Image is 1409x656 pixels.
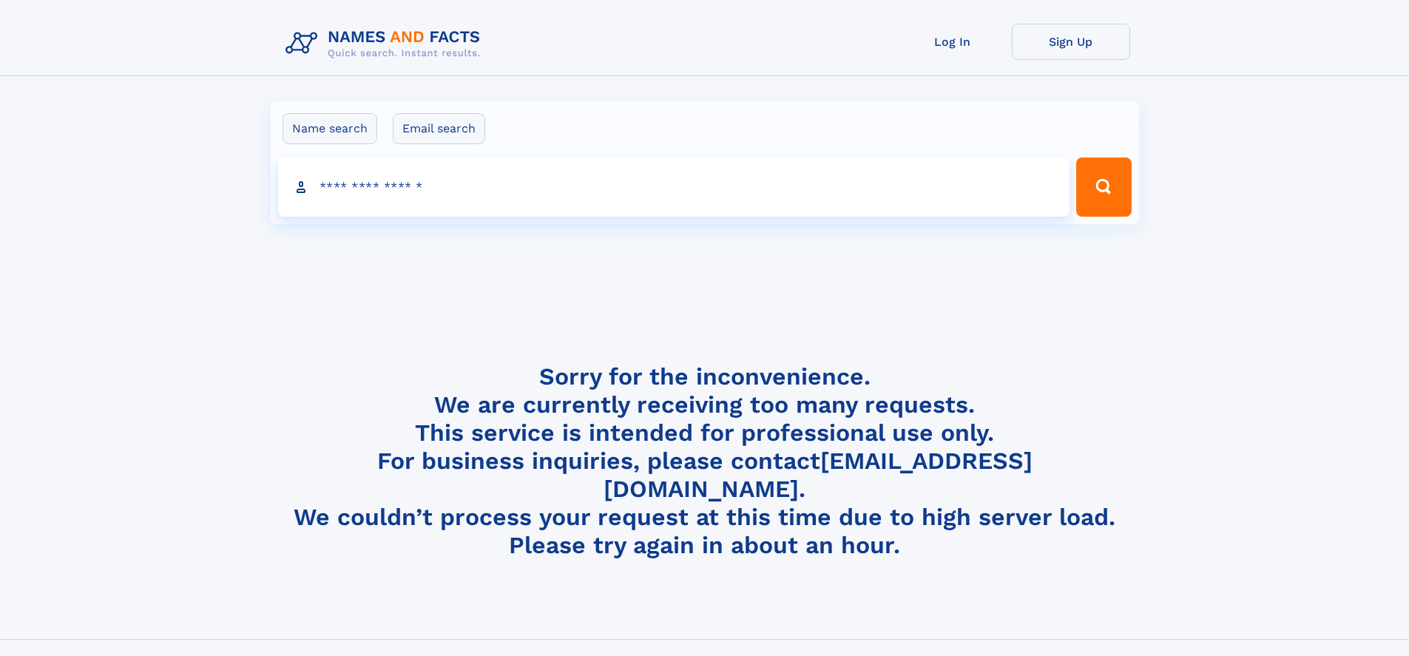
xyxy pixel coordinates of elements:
[1076,158,1131,217] button: Search Button
[278,158,1070,217] input: search input
[280,24,493,64] img: Logo Names and Facts
[280,362,1130,560] h4: Sorry for the inconvenience. We are currently receiving too many requests. This service is intend...
[893,24,1012,60] a: Log In
[1012,24,1130,60] a: Sign Up
[604,447,1033,503] a: [EMAIL_ADDRESS][DOMAIN_NAME]
[393,113,485,144] label: Email search
[283,113,377,144] label: Name search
